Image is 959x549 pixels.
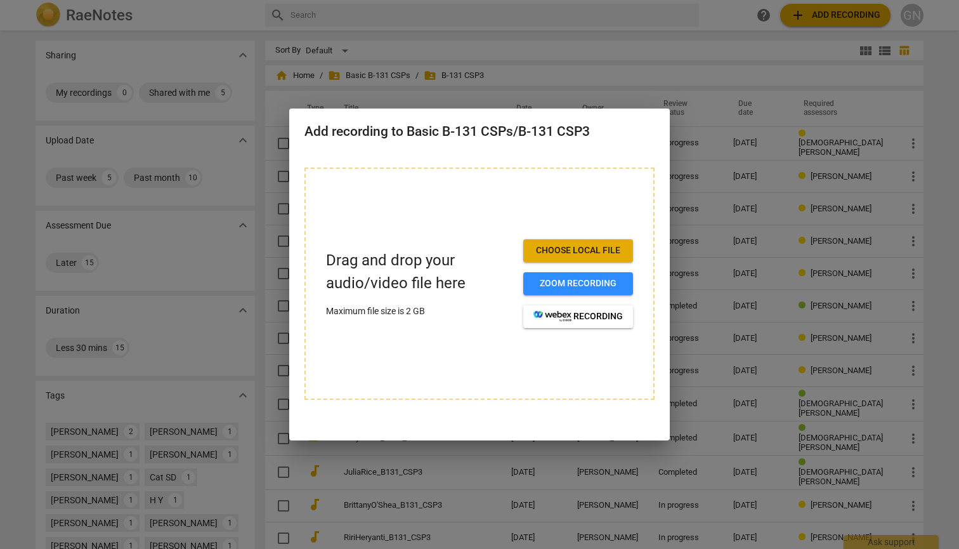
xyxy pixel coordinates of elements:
button: Zoom recording [523,272,633,295]
button: recording [523,305,633,328]
h2: Add recording to Basic B-131 CSPs/B-131 CSP3 [304,124,655,140]
span: Choose local file [533,244,623,257]
p: Maximum file size is 2 GB [326,305,513,318]
p: Drag and drop your audio/video file here [326,249,513,294]
button: Choose local file [523,239,633,262]
span: Zoom recording [533,277,623,290]
span: recording [533,310,623,323]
